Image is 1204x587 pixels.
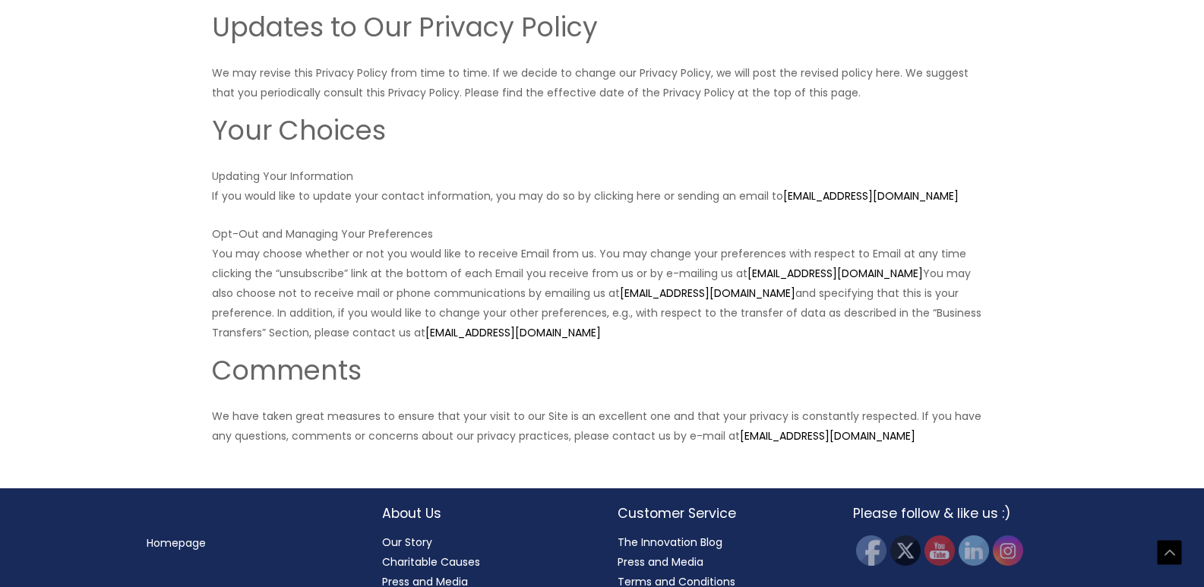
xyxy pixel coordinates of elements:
[747,266,923,281] a: [EMAIL_ADDRESS][DOMAIN_NAME]
[856,535,886,566] img: Facebook
[212,353,993,388] h2: Comments
[212,166,993,206] p: Updating Your Information If you would like to update your contact information, you may do so by ...
[382,554,480,570] a: Charitable Causes
[783,188,959,204] a: [EMAIL_ADDRESS][DOMAIN_NAME]
[620,286,795,301] a: [EMAIL_ADDRESS][DOMAIN_NAME]
[618,503,823,523] h2: Customer Service
[147,535,206,551] a: Homepage
[212,63,993,103] p: We may revise this Privacy Policy from time to time. If we decide to change our Privacy Policy, w...
[618,535,722,550] a: The Innovation Blog
[147,533,352,553] nav: Menu
[890,535,921,566] img: Twitter
[212,224,993,342] p: Opt-Out and Managing Your Preferences You may choose whether or not you would like to receive Ema...
[740,428,915,443] a: [EMAIL_ADDRESS][DOMAIN_NAME]
[382,503,587,523] h2: About Us
[853,503,1058,523] h2: Please follow & like us :)
[212,406,993,446] p: We have taken great measures to ensure that your visit to our Site is an excellent one and that y...
[618,554,703,570] a: Press and Media
[425,325,601,340] a: [EMAIL_ADDRESS][DOMAIN_NAME]
[212,113,993,148] h2: Your Choices
[212,10,993,45] h2: Updates to Our Privacy Policy
[382,535,432,550] a: Our Story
